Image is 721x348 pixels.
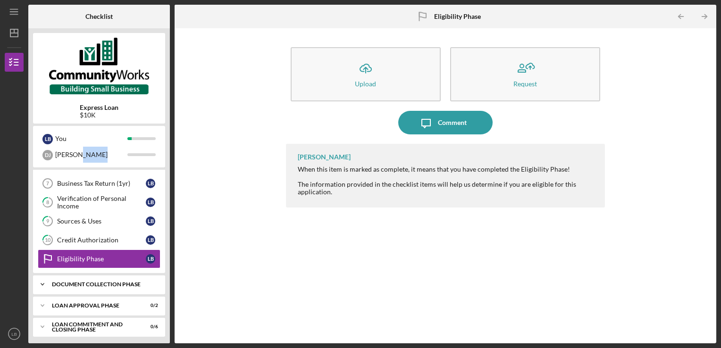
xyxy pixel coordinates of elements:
div: Eligibility Phase [57,255,146,263]
div: L B [42,134,53,144]
div: Credit Authorization [57,236,146,244]
div: Loan Commitment and Closing Phase [52,322,134,332]
div: Comment [438,111,467,134]
a: Eligibility PhaseLB [38,249,160,268]
div: 0 / 6 [141,324,158,330]
div: Loan Approval Phase [52,303,134,308]
b: Eligibility Phase [434,13,481,20]
button: Comment [398,111,493,134]
b: Express Loan [80,104,118,111]
div: L B [146,216,155,226]
div: D J [42,150,53,160]
button: Request [450,47,600,101]
a: 7Business Tax Return (1yr)LB [38,174,160,193]
div: Document Collection Phase [52,282,153,287]
tspan: 9 [46,218,50,224]
div: Business Tax Return (1yr) [57,180,146,187]
a: 10Credit AuthorizationLB [38,231,160,249]
div: Upload [355,80,376,87]
tspan: 8 [46,199,49,206]
div: L B [146,254,155,264]
tspan: 7 [46,181,49,186]
div: [PERSON_NAME] [298,153,351,161]
button: Upload [291,47,441,101]
a: 9Sources & UsesLB [38,212,160,231]
div: [PERSON_NAME] [55,147,127,163]
img: Product logo [33,38,165,94]
button: LB [5,324,24,343]
div: Verification of Personal Income [57,195,146,210]
div: You [55,131,127,147]
b: Checklist [85,13,113,20]
div: Request [513,80,537,87]
div: When this item is marked as complete, it means that you have completed the Eligibility Phase! The... [298,166,596,196]
text: LB [11,331,17,337]
div: L B [146,198,155,207]
div: L B [146,235,155,245]
tspan: 10 [45,237,51,243]
div: 0 / 2 [141,303,158,308]
div: Sources & Uses [57,217,146,225]
div: $10K [80,111,118,119]
a: 8Verification of Personal IncomeLB [38,193,160,212]
div: L B [146,179,155,188]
